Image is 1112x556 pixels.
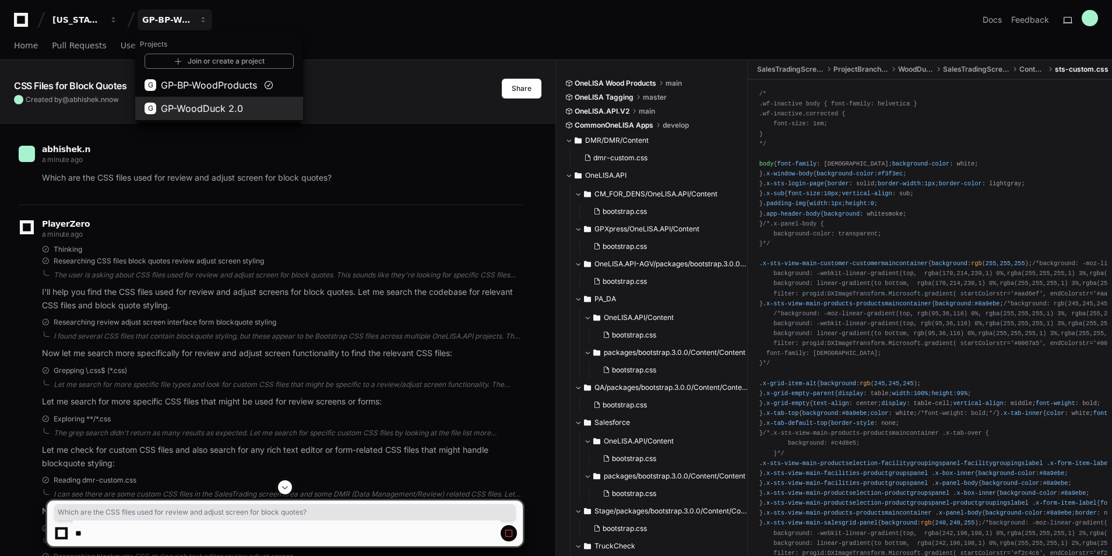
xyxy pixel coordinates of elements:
p: Now let me search more specifically for review and adjust screen functionality to find the releva... [42,347,523,360]
span: Grepping \.css$ (*.css) [54,366,127,375]
svg: Directory [584,187,591,201]
button: packages/bootstrap.3.0.0/Content/Content [584,467,748,485]
span: #8a9ebe [1039,470,1064,477]
svg: Directory [593,346,600,360]
span: body [759,160,774,167]
span: font-weight [1036,400,1075,407]
button: DMR/DMR/Content [565,131,739,150]
span: .x-grid-empty [763,400,810,407]
div: G [145,79,156,91]
span: .x-window-body [763,170,813,177]
div: [US_STATE] Pacific [135,33,303,122]
button: packages/bootstrap.3.0.0/Content/Content [584,343,748,362]
span: .x-panel-body [931,480,978,487]
button: bootstrap.css [598,362,741,378]
svg: Directory [593,311,600,325]
span: Home [14,42,38,49]
svg: Directory [593,434,600,448]
span: background [803,410,839,417]
div: GP-BP-WoodProducts [142,14,192,26]
span: @ [62,95,69,104]
svg: Directory [584,222,591,236]
span: 1px [831,200,842,207]
span: OneLISA.API/Content [604,313,674,322]
svg: Directory [593,469,600,483]
button: bootstrap.css [589,273,741,290]
button: CM_FOR_DENS/OneLISA.API/Content [575,185,748,203]
span: background-color [892,160,950,167]
span: /* .wf-inactive body { font-family: helvetica } .wf-inactive.corrected { font-size: 1em; } */ [759,90,917,147]
span: height [846,200,867,207]
button: GPXpress/OneLISA.API/Content [575,220,748,238]
span: .x-grid-empty-parent [763,390,835,397]
span: packages/bootstrap.3.0.0/Content/Content [604,348,745,357]
span: PA_DA [594,294,616,304]
span: Pull Requests [52,42,106,49]
span: Which are the CSS files used for review and adjust screen for block quotes? [58,508,512,517]
button: PA_DA [575,290,748,308]
a: Docs [983,14,1002,26]
span: 1px [924,180,935,187]
span: 255 [1000,260,1010,267]
span: QA/packages/bootstrap.3.0.0/Content/Content [594,383,748,392]
div: [US_STATE] Pacific [52,14,103,26]
button: Feedback [1011,14,1049,26]
span: color [1047,410,1065,417]
span: Researching review adjust screen interface form blockquote styling [54,318,276,327]
span: dmr-custom.css [593,153,648,163]
span: packages/bootstrap.3.0.0/Content/Content [604,471,745,481]
span: OneLISA.API-AGV/packages/bootstrap.3.0.0/Content/Content [594,259,748,269]
span: width [810,200,828,207]
button: OneLISA.API/Content [584,432,748,451]
span: master [643,93,667,102]
svg: Directory [584,257,591,271]
span: main [666,79,682,88]
span: border-color [939,180,982,187]
span: height [931,390,953,397]
span: rgb [860,380,870,387]
span: /*.x-panel-body { background-color: transparent; }*/ [759,220,881,247]
button: OneLISA.API [565,166,739,185]
span: Exploring **/*.css [54,414,111,424]
span: OneLISA.API/Content [604,437,674,446]
span: GP-BP-WoodProducts [161,78,257,92]
button: GP-BP-WoodProducts [138,9,212,30]
div: I found several CSS files that contain blockquote styling, but these appear to be Bootstrap CSS f... [54,332,523,341]
span: Thinking [54,245,82,254]
span: bootstrap.css [603,400,647,410]
span: background-color [982,480,1040,487]
span: #8a9ebe [842,410,867,417]
span: #8a9ebe [974,300,1000,307]
span: /*font-weight: bold;*/ [917,410,997,417]
span: SalesTradingScreen [757,65,824,74]
span: .x-sts-view-main-productselection-facilitygroupingspanel-facilitygroupingslabel [759,460,1043,467]
span: 245 [874,380,885,387]
span: display [838,390,863,397]
span: 10px [824,190,839,197]
button: QA/packages/bootstrap.3.0.0/Content/Content [575,378,748,397]
span: DMR/DMR/Content [585,136,649,145]
div: G [145,103,156,114]
span: CommonOneLISA Apps [575,121,653,130]
p: Let me search for more specific CSS files that might be used for review screens or forms: [42,395,523,409]
span: GP-WoodDuck 2.0 [161,101,243,115]
span: now [105,95,119,104]
button: bootstrap.css [589,397,741,413]
span: .app-header-body [763,210,821,217]
p: Let me check for custom CSS files and also search for any rich text editor or form-related CSS fi... [42,444,523,470]
span: .x-sts-view-main-facilities-productgroupspanel [763,470,928,477]
span: Reading dmr-custom.css [54,476,136,485]
button: Salesforce [575,413,748,432]
span: .x-sts-view-main-facilities-productgroupspanel [763,480,928,487]
span: .x-sts-view-main-customer-customermaincontainer [759,260,928,267]
span: border [828,180,849,187]
span: .x-sub [763,190,784,197]
p: Which are the CSS files used for review and adjust screen for block quotes? [42,171,523,185]
span: Content [1019,65,1046,74]
a: Pull Requests [52,33,106,59]
span: .x-form-item-label [1047,460,1111,467]
span: background [820,380,856,387]
app-text-character-animate: CSS Files for Block Quotes [14,80,127,92]
span: .x-tab-default-top [763,420,828,427]
span: width [892,390,910,397]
